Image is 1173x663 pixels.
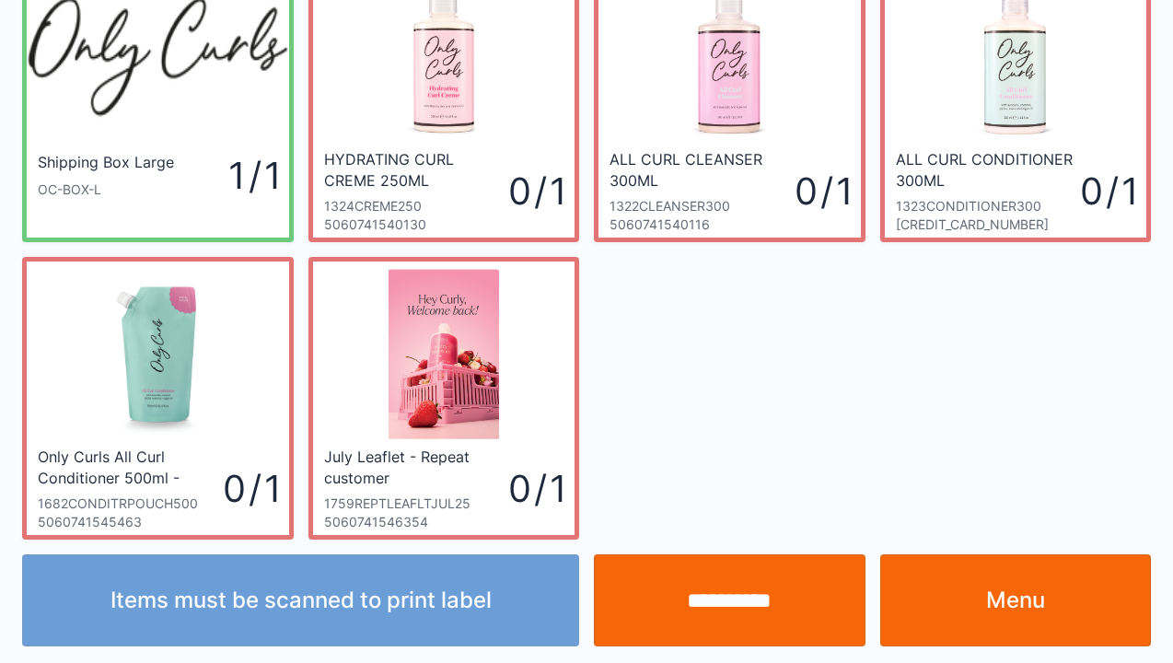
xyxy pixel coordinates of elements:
div: 0 / 1 [508,462,563,515]
a: Menu [880,554,1152,646]
img: Screenshot-87.png [389,269,499,439]
div: July Leaflet - Repeat customer [324,447,505,487]
div: HYDRATING CURL CREME 250ML [324,149,505,190]
div: 5060741546354 [324,513,509,531]
a: Only Curls All Curl Conditioner 500ml - Refill Pouch1682CONDITRPOUCH50050607415454630 / 1 [22,257,294,540]
img: Refill_Pouch_-_All_Curl_Conditioner_front_2048x.jpg [73,269,243,439]
div: 1 / 1 [179,149,278,202]
div: 5060741545463 [38,513,223,531]
div: Shipping Box Large [38,152,174,173]
div: 5060741540130 [324,215,509,234]
div: 5060741540116 [610,215,795,234]
div: [CREDIT_CARD_NUMBER] [896,215,1081,234]
div: ALL CURL CLEANSER 300ML [610,149,790,190]
div: 0 / 1 [1080,165,1135,217]
div: 1323CONDITIONER300 [896,197,1081,215]
div: 1324CREME250 [324,197,509,215]
div: 0 / 1 [508,165,563,217]
div: 1759REPTLEAFLTJUL25 [324,494,509,513]
div: 0 / 1 [223,462,278,515]
div: 1322CLEANSER300 [610,197,795,215]
div: OC-BOX-L [38,180,179,199]
div: 0 / 1 [795,165,850,217]
a: July Leaflet - Repeat customer1759REPTLEAFLTJUL2550607415463540 / 1 [308,257,580,540]
div: 1682CONDITRPOUCH500 [38,494,223,513]
div: ALL CURL CONDITIONER 300ML [896,149,1076,190]
div: Only Curls All Curl Conditioner 500ml - Refill Pouch [38,447,218,487]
